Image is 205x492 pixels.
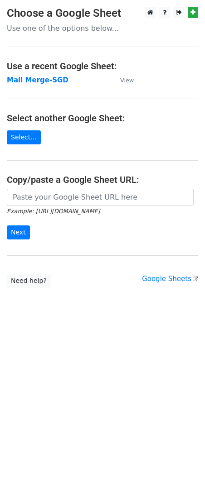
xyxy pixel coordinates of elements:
[7,24,198,33] p: Use one of the options below...
[7,76,68,84] a: Mail Merge-SGD
[7,61,198,72] h4: Use a recent Google Sheet:
[7,174,198,185] h4: Copy/paste a Google Sheet URL:
[111,76,134,84] a: View
[7,225,30,239] input: Next
[142,275,198,283] a: Google Sheets
[7,113,198,124] h4: Select another Google Sheet:
[7,274,51,288] a: Need help?
[7,189,194,206] input: Paste your Google Sheet URL here
[7,7,198,20] h3: Choose a Google Sheet
[7,208,100,215] small: Example: [URL][DOMAIN_NAME]
[7,130,41,144] a: Select...
[120,77,134,84] small: View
